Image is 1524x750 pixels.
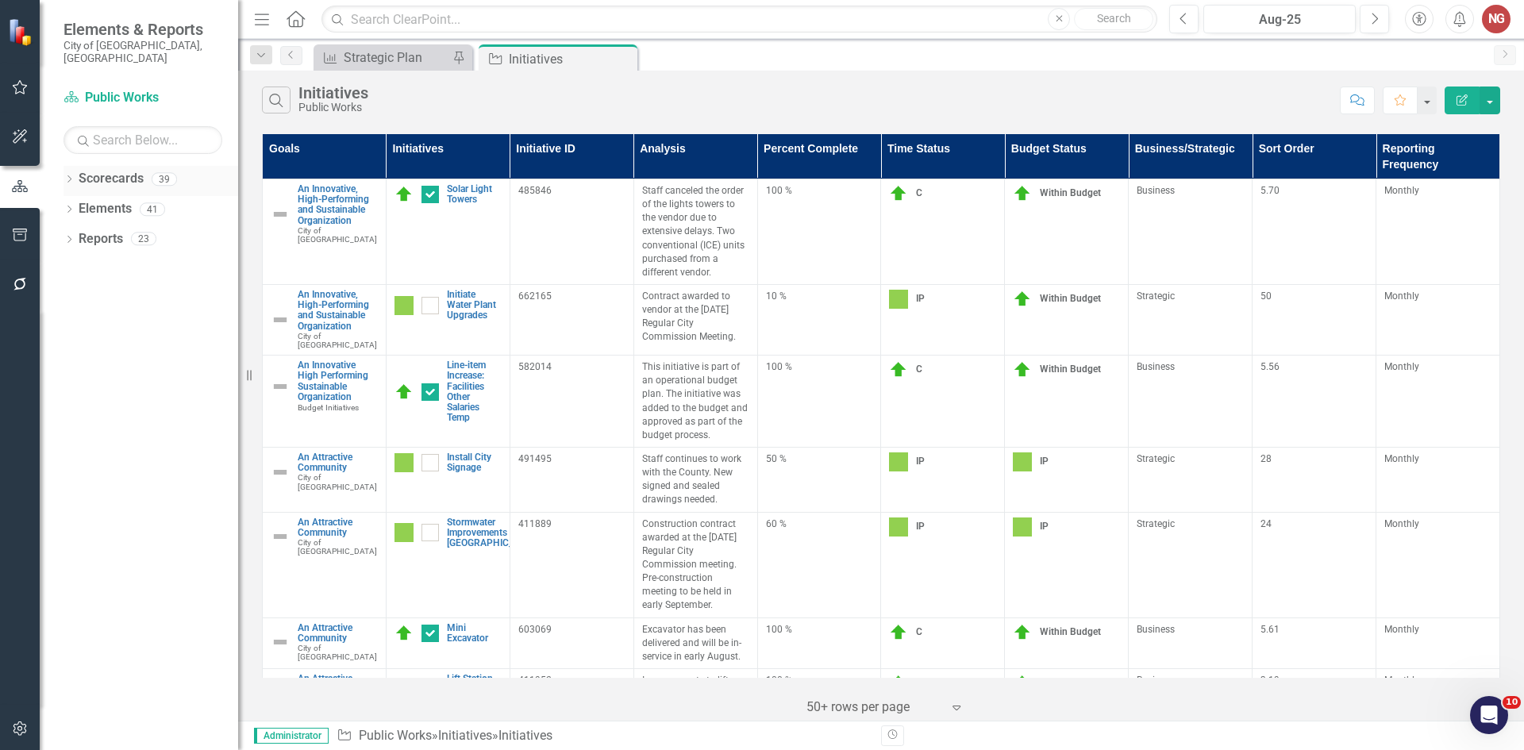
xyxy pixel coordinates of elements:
[1203,5,1356,33] button: Aug-25
[1129,447,1253,512] td: Double-Click to Edit
[1097,12,1131,25] span: Search
[263,179,387,285] td: Double-Click to Edit Right Click for Context Menu
[1260,675,1280,686] span: 3.19
[642,674,749,714] p: Improvements to lift stations 22-A and 21-D completed.
[298,644,377,661] span: City of [GEOGRAPHIC_DATA]
[1005,512,1129,617] td: Double-Click to Edit
[642,290,749,344] p: Contract awarded to vendor at the [DATE] Regular City Commission Meeting.
[881,284,1005,355] td: Double-Click to Edit
[298,226,377,244] span: City of [GEOGRAPHIC_DATA]
[1129,179,1253,285] td: Double-Click to Edit
[271,633,290,652] img: Not Defined
[447,517,538,549] a: Stormwater Improvements in [GEOGRAPHIC_DATA]
[1013,674,1032,693] img: Within Budget
[498,728,552,743] div: Initiatives
[1005,179,1129,285] td: Double-Click to Edit
[386,512,510,617] td: Double-Click to Edit Right Click for Context Menu
[447,360,502,423] a: Line-item Increase: Facilities Other Salaries Temp
[1137,290,1175,302] span: Strategic
[298,674,378,694] a: An Attractive Community
[633,447,757,512] td: Double-Click to Edit
[1040,456,1049,467] span: IP
[394,523,414,542] img: IP
[766,360,873,374] div: 100 %
[766,452,873,466] div: 50 %
[1005,447,1129,512] td: Double-Click to Edit
[1376,668,1500,721] td: Double-Click to Edit
[79,230,123,248] a: Reports
[63,89,222,107] a: Public Works
[1376,617,1500,668] td: Double-Click to Edit
[386,356,510,448] td: Double-Click to Edit Right Click for Context Menu
[63,39,222,65] small: City of [GEOGRAPHIC_DATA], [GEOGRAPHIC_DATA]
[916,187,922,198] span: C
[447,452,502,473] a: Install City Signage
[317,48,448,67] a: Strategic Plan
[881,356,1005,448] td: Double-Click to Edit
[757,284,881,355] td: Double-Click to Edit
[271,463,290,482] img: Not Defined
[386,617,510,668] td: Double-Click to Edit Right Click for Context Menu
[1384,290,1491,303] div: Monthly
[766,517,873,531] div: 60 %
[1013,517,1032,537] img: IP
[1137,361,1175,372] span: Business
[1137,518,1175,529] span: Strategic
[1005,668,1129,721] td: Double-Click to Edit
[916,521,925,532] span: IP
[1253,617,1376,668] td: Double-Click to Edit
[766,674,873,687] div: 100 %
[1129,512,1253,617] td: Double-Click to Edit
[1005,356,1129,448] td: Double-Click to Edit
[298,623,378,644] a: An Attractive Community
[263,512,387,617] td: Double-Click to Edit Right Click for Context Menu
[1376,447,1500,512] td: Double-Click to Edit
[298,184,378,226] a: An Innovative, High-Performing and Sustainable Organization
[1376,512,1500,617] td: Double-Click to Edit
[1260,185,1280,196] span: 5.70
[881,617,1005,668] td: Double-Click to Edit
[447,623,502,644] a: Mini Excavator
[344,48,448,67] div: Strategic Plan
[757,179,881,285] td: Double-Click to Edit
[1074,8,1153,30] button: Search
[518,674,625,687] div: 411952
[1013,290,1032,309] img: Within Budget
[518,184,625,198] div: 485846
[889,184,908,203] img: C
[1040,626,1101,637] span: Within Budget
[298,538,377,556] span: City of [GEOGRAPHIC_DATA]
[1376,284,1500,355] td: Double-Click to Edit
[1482,5,1511,33] div: NG
[1209,10,1350,29] div: Aug-25
[1013,452,1032,471] img: IP
[766,623,873,637] div: 100 %
[642,517,749,613] p: Construction contract awarded at the [DATE] Regular City Commission meeting. Pre-construction mee...
[916,363,922,375] span: C
[1129,356,1253,448] td: Double-Click to Edit
[1137,185,1175,196] span: Business
[1040,293,1101,304] span: Within Budget
[757,668,881,721] td: Double-Click to Edit
[1260,518,1272,529] span: 24
[642,452,749,507] p: Staff continues to work with the County. New signed and sealed drawings needed.
[79,170,144,188] a: Scorecards
[321,6,1157,33] input: Search ClearPoint...
[1137,453,1175,464] span: Strategic
[916,677,922,688] span: C
[1384,517,1491,531] div: Monthly
[254,728,329,744] span: Administrator
[394,185,414,204] img: C
[1013,184,1032,203] img: Within Budget
[642,360,749,442] p: This initiative is part of an operational budget plan. The initiative was added to the budget and...
[298,290,378,332] a: An Innovative, High-Performing and Sustainable Organization
[889,290,908,309] img: IP
[298,102,368,113] div: Public Works
[1470,696,1508,734] iframe: Intercom live chat
[1384,184,1491,198] div: Monthly
[8,17,36,45] img: ClearPoint Strategy
[1253,284,1376,355] td: Double-Click to Edit
[881,179,1005,285] td: Double-Click to Edit
[152,172,177,186] div: 39
[1253,356,1376,448] td: Double-Click to Edit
